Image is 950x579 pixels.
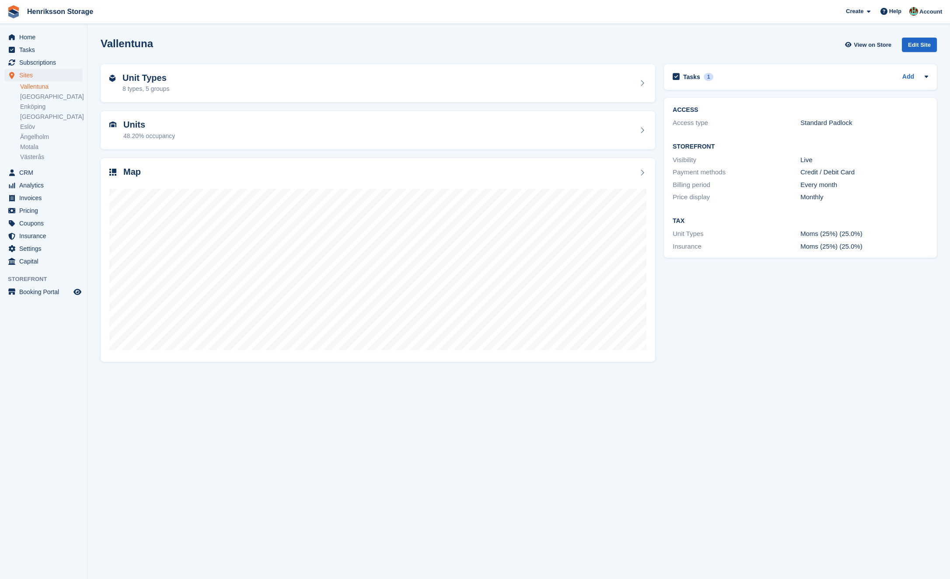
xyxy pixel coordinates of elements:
h2: Units [123,120,175,130]
a: Map [101,158,655,362]
a: Add [902,72,914,82]
a: View on Store [844,38,895,52]
div: Edit Site [902,38,937,52]
div: Insurance [673,242,800,252]
a: menu [4,243,83,255]
a: Vallentuna [20,83,83,91]
span: Account [919,7,942,16]
div: Credit / Debit Card [800,167,928,177]
a: menu [4,230,83,242]
a: menu [4,192,83,204]
div: Payment methods [673,167,800,177]
div: Price display [673,192,800,202]
div: Billing period [673,180,800,190]
span: Analytics [19,179,72,191]
span: CRM [19,166,72,179]
h2: Vallentuna [101,38,153,49]
a: Henriksson Storage [24,4,97,19]
span: View on Store [854,41,891,49]
span: Sites [19,69,72,81]
a: Västerås [20,153,83,161]
a: menu [4,69,83,81]
div: Every month [800,180,928,190]
a: menu [4,217,83,229]
span: Pricing [19,205,72,217]
a: Eslöv [20,123,83,131]
div: Unit Types [673,229,800,239]
a: Preview store [72,287,83,297]
img: Isak Martinelle [909,7,918,16]
h2: Tasks [683,73,700,81]
span: Help [889,7,901,16]
span: Insurance [19,230,72,242]
a: menu [4,31,83,43]
span: Tasks [19,44,72,56]
img: map-icn-33ee37083ee616e46c38cad1a60f524a97daa1e2b2c8c0bc3eb3415660979fc1.svg [109,169,116,176]
h2: Tax [673,218,928,225]
a: menu [4,179,83,191]
h2: ACCESS [673,107,928,114]
div: Moms (25%) (25.0%) [800,242,928,252]
a: menu [4,286,83,298]
div: 48.20% occupancy [123,132,175,141]
a: Motala [20,143,83,151]
div: Monthly [800,192,928,202]
a: Enköping [20,103,83,111]
a: menu [4,56,83,69]
a: Units 48.20% occupancy [101,111,655,149]
span: Create [846,7,863,16]
span: Home [19,31,72,43]
h2: Unit Types [122,73,169,83]
a: menu [4,44,83,56]
span: Subscriptions [19,56,72,69]
img: unit-type-icn-2b2737a686de81e16bb02015468b77c625bbabd49415b5ef34ead5e3b44a266d.svg [109,75,115,82]
span: Capital [19,255,72,267]
span: Coupons [19,217,72,229]
span: Storefront [8,275,87,284]
span: Booking Portal [19,286,72,298]
span: Settings [19,243,72,255]
a: menu [4,205,83,217]
div: Visibility [673,155,800,165]
img: unit-icn-7be61d7bf1b0ce9d3e12c5938cc71ed9869f7b940bace4675aadf7bd6d80202e.svg [109,121,116,128]
div: Live [800,155,928,165]
div: Moms (25%) (25.0%) [800,229,928,239]
div: Standard Padlock [800,118,928,128]
div: Access type [673,118,800,128]
a: Edit Site [902,38,937,55]
a: menu [4,166,83,179]
a: [GEOGRAPHIC_DATA] [20,93,83,101]
h2: Storefront [673,143,928,150]
div: 1 [704,73,714,81]
img: stora-icon-8386f47178a22dfd0bd8f6a31ec36ba5ce8667c1dd55bd0f319d3a0aa187defe.svg [7,5,20,18]
a: menu [4,255,83,267]
a: Unit Types 8 types, 5 groups [101,64,655,103]
a: Ängelholm [20,133,83,141]
span: Invoices [19,192,72,204]
h2: Map [123,167,141,177]
a: [GEOGRAPHIC_DATA] [20,113,83,121]
div: 8 types, 5 groups [122,84,169,94]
